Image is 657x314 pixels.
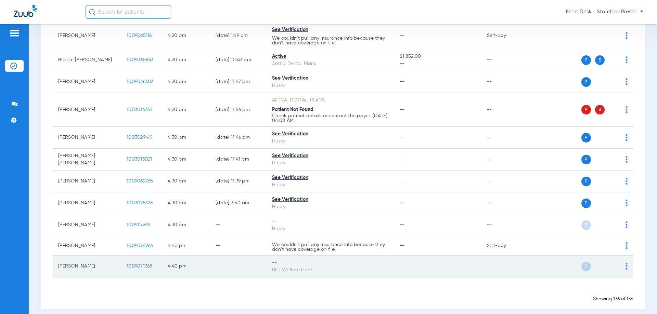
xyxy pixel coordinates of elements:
[162,93,210,127] td: 4:20 PM
[626,263,628,270] img: group-dot-blue.svg
[53,49,121,71] td: Blessin [PERSON_NAME]
[626,56,628,63] img: group-dot-blue.svg
[400,222,405,227] span: --
[127,79,154,84] span: 1009026483
[272,267,389,274] div: UFT Welfare Fund
[53,71,121,93] td: [PERSON_NAME]
[626,78,628,85] img: group-dot-blue.svg
[400,33,405,38] span: --
[162,214,210,236] td: 4:30 PM
[481,93,528,127] td: --
[272,203,389,210] div: Husky
[272,113,389,123] p: Check patient details or contact the payer. [DATE] 04:08 AM.
[162,23,210,49] td: 4:20 PM
[272,131,389,138] div: See Verification
[162,49,210,71] td: 4:20 PM
[272,138,389,145] div: Husky
[127,243,154,248] span: 1009074264
[127,179,153,183] span: 1009062765
[272,97,389,104] div: AETNA_DENTAL_PLANS
[162,71,210,93] td: 4:20 PM
[481,149,528,170] td: --
[272,107,313,112] span: Patient Not Found
[581,155,591,164] span: P
[581,262,591,271] span: P
[400,53,476,60] span: $1,852.00
[272,75,389,82] div: See Verification
[581,77,591,87] span: P
[272,259,389,267] div: --
[626,32,628,39] img: group-dot-blue.svg
[581,105,591,114] span: P
[162,236,210,256] td: 4:40 PM
[9,29,20,37] img: hamburger-icon
[272,36,389,45] p: We couldn’t pull any insurance info because they don’t have coverage on file.
[127,201,154,205] span: 1003025935
[400,264,405,269] span: --
[626,178,628,185] img: group-dot-blue.svg
[400,157,405,162] span: --
[272,242,389,252] p: We couldn’t pull any insurance info because they don’t have coverage on file.
[53,170,121,192] td: [PERSON_NAME]
[626,200,628,206] img: group-dot-blue.svg
[481,23,528,49] td: Self-pay
[210,127,267,149] td: [DATE] 11:46 PM
[400,243,405,248] span: --
[272,53,389,60] div: Active
[210,214,267,236] td: --
[272,196,389,203] div: See Verification
[210,149,267,170] td: [DATE] 11:41 PM
[127,264,153,269] span: 1009071368
[210,170,267,192] td: [DATE] 11:39 PM
[53,192,121,214] td: [PERSON_NAME]
[272,174,389,181] div: See Verification
[481,256,528,277] td: --
[127,157,152,162] span: 1003013021
[53,214,121,236] td: [PERSON_NAME]
[210,23,267,49] td: [DATE] 1:49 AM
[626,242,628,249] img: group-dot-blue.svg
[481,49,528,71] td: --
[272,181,389,189] div: Husky
[400,135,405,140] span: --
[595,105,605,114] span: S
[127,107,153,112] span: 1003014347
[53,236,121,256] td: [PERSON_NAME]
[53,256,121,277] td: [PERSON_NAME]
[623,281,657,314] iframe: Chat Widget
[400,201,405,205] span: --
[127,57,154,62] span: 1009065863
[272,60,389,67] div: Aetna Dental Plans
[626,106,628,113] img: group-dot-blue.svg
[272,225,389,232] div: Husky
[210,71,267,93] td: [DATE] 11:47 PM
[581,133,591,142] span: P
[272,218,389,225] div: --
[400,107,405,112] span: --
[581,199,591,208] span: P
[210,236,267,256] td: --
[626,221,628,228] img: group-dot-blue.svg
[626,156,628,163] img: group-dot-blue.svg
[626,134,628,141] img: group-dot-blue.svg
[400,60,476,67] span: --
[162,149,210,170] td: 4:30 PM
[272,82,389,89] div: Husky
[162,170,210,192] td: 4:30 PM
[593,297,633,301] span: Showing 136 of 136
[127,33,152,38] span: 1009065116
[127,222,151,227] span: 1009114619
[272,152,389,160] div: See Verification
[566,9,643,15] span: Front Desk - Stamford Presto
[162,192,210,214] td: 4:30 PM
[581,220,591,230] span: P
[14,5,37,17] img: Zuub Logo
[86,5,171,19] input: Search for patients
[162,256,210,277] td: 4:40 PM
[400,79,405,84] span: --
[481,127,528,149] td: --
[481,71,528,93] td: --
[400,179,405,183] span: --
[595,55,605,65] span: S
